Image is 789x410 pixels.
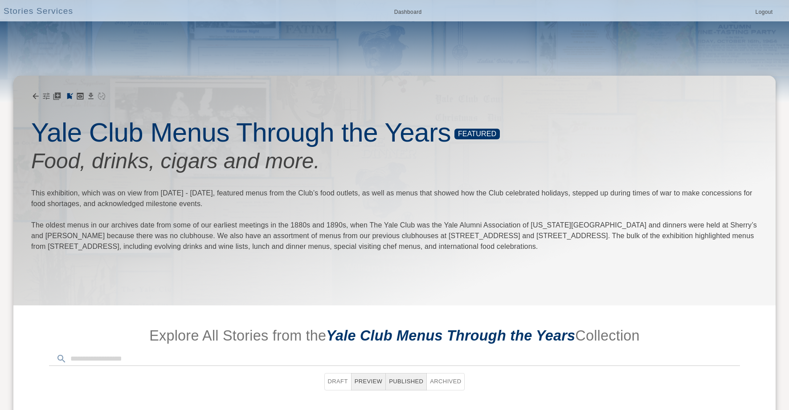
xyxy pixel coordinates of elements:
p: Featured [458,129,496,139]
p: This exhibition, which was on view from [DATE] - [DATE], featured menus from the Club’s food outl... [31,188,758,252]
button: Archived [426,373,465,390]
a: Logout [750,8,778,18]
h2: Yale Club Menus Through the Years [31,117,451,149]
a: Preview Live Collection [76,92,85,101]
button: Draft [324,373,352,390]
button: Add Story [53,92,61,101]
h3: Food, drinks, cigars and more. [31,149,758,174]
button: Edit "Yale Club Menus Through the Years" collection [42,92,51,101]
a: Stories Services [4,5,73,18]
div: Status Filters [317,366,472,398]
button: Published [386,373,427,390]
a: Back to "The Yale Club of New York City" project [31,92,40,101]
span: Explore All Stories from the [149,328,326,344]
span: Yale Club Menus Through the Years [326,328,575,344]
a: Dashboard [391,8,425,18]
button: Download Collection [86,92,95,101]
button: Remove from Featured Collections? [63,90,76,102]
span: Collection [575,328,640,344]
button: Preview [351,373,386,390]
